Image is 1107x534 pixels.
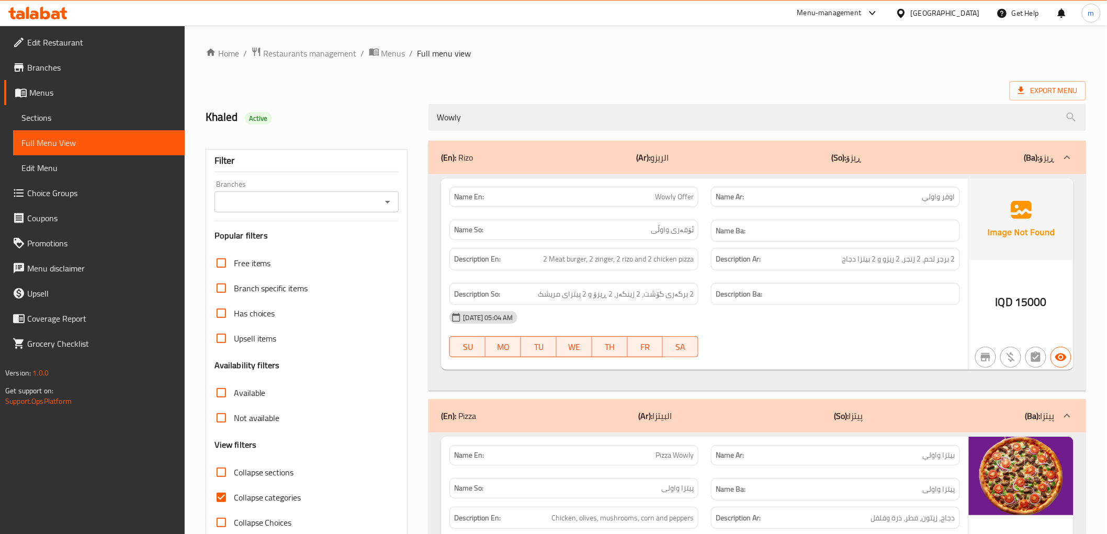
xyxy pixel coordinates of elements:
[716,253,761,266] strong: Description Ar:
[27,312,176,325] span: Coverage Report
[234,491,301,504] span: Collapse categories
[5,394,72,408] a: Support.OpsPlatform
[21,137,176,149] span: Full Menu View
[27,237,176,249] span: Promotions
[797,7,862,19] div: Menu-management
[428,141,1086,174] div: (En): Rizo(Ar):الريزو(So):ڕیزۆ(Ba):ڕیزۆ
[628,336,663,357] button: FR
[842,253,955,266] span: 2 برجر لحم، 2 زنجر، 2 ريزو و 2 بيتزا دجاج
[454,288,500,301] strong: Description So:
[27,36,176,49] span: Edit Restaurant
[834,410,863,422] p: پیتزا
[428,104,1086,131] input: search
[521,336,557,357] button: TU
[1025,410,1055,422] p: پیتزا
[716,483,745,496] strong: Name Ba:
[663,336,698,357] button: SA
[831,150,846,165] b: (So):
[4,206,185,231] a: Coupons
[441,410,476,422] p: Pizza
[639,410,672,422] p: البيتزا
[975,347,996,368] button: Not branch specific item
[206,109,416,125] h2: Khaled
[655,191,694,202] span: Wowly Offer
[4,231,185,256] a: Promotions
[592,336,628,357] button: TH
[234,466,294,479] span: Collapse sections
[557,336,592,357] button: WE
[428,399,1086,433] div: (En): Pizza(Ar):البيتزا(So):پیتزا(Ba):پیتزا
[4,55,185,80] a: Branches
[21,162,176,174] span: Edit Menu
[490,339,517,355] span: MO
[1088,7,1094,19] span: m
[1024,150,1040,165] b: (Ba):
[834,408,849,424] b: (So):
[996,292,1013,312] span: IQD
[632,339,659,355] span: FR
[561,339,588,355] span: WE
[449,336,485,357] button: SU
[234,332,277,345] span: Upsell items
[454,450,484,461] strong: Name En:
[969,437,1074,515] img: mmw_638788085537775727
[923,483,955,496] span: پیتزا واولی
[13,105,185,130] a: Sections
[969,178,1074,260] img: Ae5nvW7+0k+MAAAAAElFTkSuQmCC
[245,112,272,124] div: Active
[234,257,271,269] span: Free items
[381,47,405,60] span: Menus
[369,47,405,60] a: Menus
[923,450,955,461] span: بيتزا واولي
[4,256,185,281] a: Menu disclaimer
[27,337,176,350] span: Grocery Checklist
[716,288,762,301] strong: Description Ba:
[214,230,399,242] h3: Popular filters
[29,86,176,99] span: Menus
[551,512,694,525] span: Chicken, olives, mushrooms, corn and peppers
[27,187,176,199] span: Choice Groups
[264,47,357,60] span: Restaurants management
[441,408,456,424] b: (En):
[4,306,185,331] a: Coverage Report
[639,408,653,424] b: (Ar):
[4,331,185,356] a: Grocery Checklist
[417,47,471,60] span: Full menu view
[251,47,357,60] a: Restaurants management
[716,224,745,237] strong: Name Ba:
[459,313,517,323] span: [DATE] 05:04 AM
[32,366,49,380] span: 1.0.0
[5,366,31,380] span: Version:
[454,512,501,525] strong: Description En:
[651,224,694,235] span: ئۆفەری واوڵی
[13,155,185,180] a: Edit Menu
[716,450,744,461] strong: Name Ar:
[27,61,176,74] span: Branches
[454,253,501,266] strong: Description En:
[214,359,280,371] h3: Availability filters
[234,282,308,294] span: Branch specific items
[1025,347,1046,368] button: Not has choices
[716,191,744,202] strong: Name Ar:
[922,191,955,202] span: اوفر واولي
[454,224,483,235] strong: Name So:
[485,336,521,357] button: MO
[21,111,176,124] span: Sections
[1010,81,1086,100] span: Export Menu
[1018,84,1078,97] span: Export Menu
[206,47,1086,60] nav: breadcrumb
[1024,151,1055,164] p: ڕیزۆ
[243,47,247,60] li: /
[5,384,53,397] span: Get support on:
[667,339,694,355] span: SA
[4,30,185,55] a: Edit Restaurant
[27,287,176,300] span: Upsell
[636,151,669,164] p: الريزو
[538,288,694,301] span: 2 برگەری گۆشت، 2 زینگەر، 2 ڕیزۆ و 2 پیتزای مریشک
[454,339,481,355] span: SU
[661,483,694,494] span: پیتزا واولی
[206,47,239,60] a: Home
[454,191,484,202] strong: Name En:
[234,307,275,320] span: Has choices
[636,150,650,165] b: (Ar):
